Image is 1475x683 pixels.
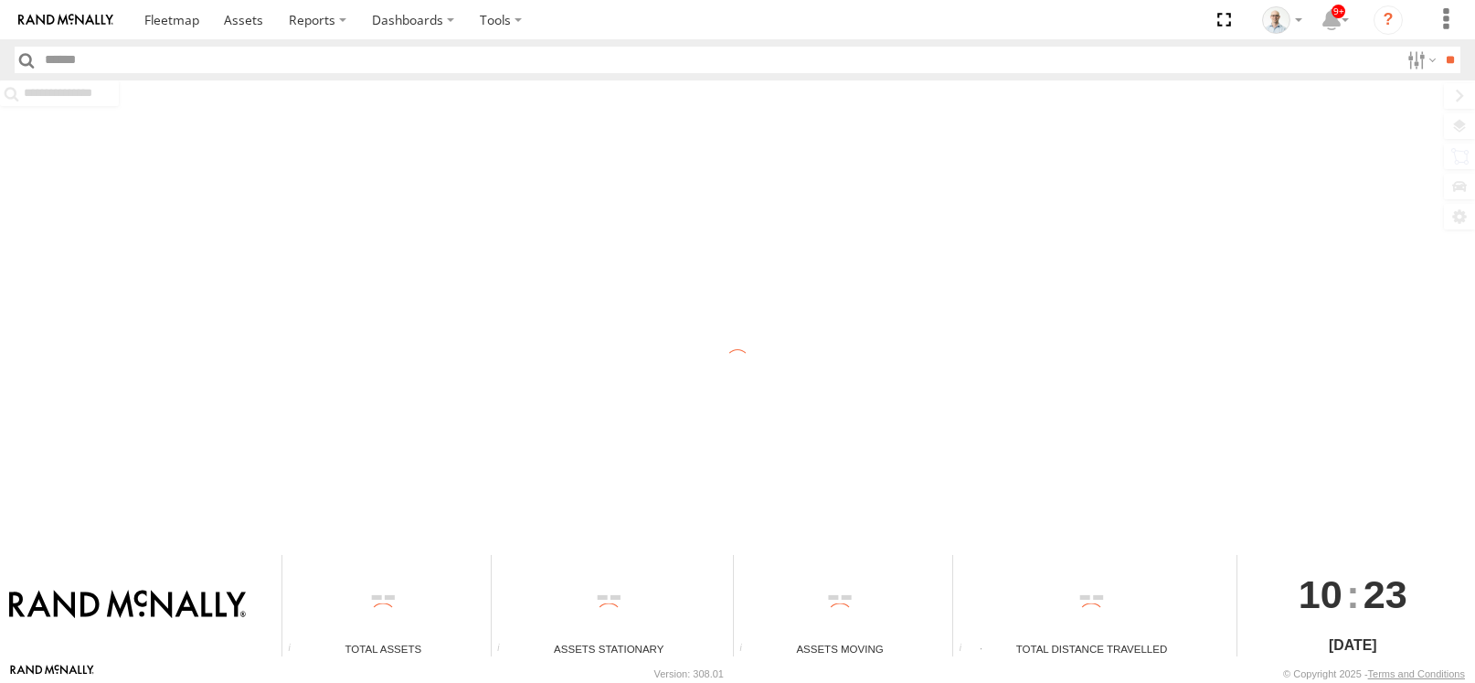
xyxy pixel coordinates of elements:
div: Total Distance Travelled [953,641,1229,656]
div: © Copyright 2025 - [1283,668,1465,679]
div: Assets Stationary [492,641,727,656]
span: 10 [1299,555,1342,634]
a: Terms and Conditions [1368,668,1465,679]
div: Total number of assets current in transit. [734,643,761,656]
div: : [1237,555,1469,634]
div: [DATE] [1237,635,1469,656]
img: rand-logo.svg [18,14,113,27]
i: ? [1374,5,1403,35]
label: Search Filter Options [1400,47,1439,73]
div: Total distance travelled by all assets within specified date range and applied filters [953,643,981,656]
span: 23 [1364,555,1407,634]
a: Visit our Website [10,665,94,683]
div: Total number of Enabled Assets [282,643,310,656]
div: Assets Moving [734,641,946,656]
div: Version: 308.01 [654,668,724,679]
img: Rand McNally [9,590,246,621]
div: Total Assets [282,641,483,656]
div: Kurt Byers [1256,6,1309,34]
div: Total number of assets current stationary. [492,643,519,656]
